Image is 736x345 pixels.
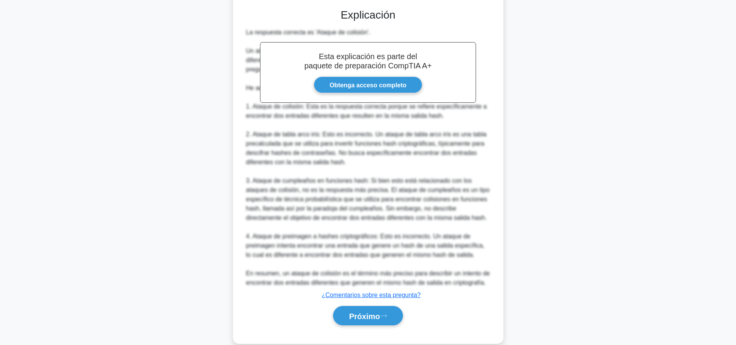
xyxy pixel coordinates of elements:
font: Próximo [349,312,380,320]
font: 1. Ataque de colisión: Esta es la respuesta correcta porque se refiere específicamente a encontra... [246,103,487,119]
font: La respuesta correcta es 'Ataque de colisión'. [246,29,371,36]
font: En resumen, un ataque de colisión es el término más preciso para describir un intento de encontra... [246,270,490,286]
font: 3. Ataque de cumpleaños en funciones hash: Si bien esto está relacionado con los ataques de colis... [246,177,490,221]
button: Próximo [333,306,403,326]
font: Un ataque de colisión es un ataque criptográfico que busca encontrar dos entradas diferentes que ... [246,48,474,73]
font: He aquí por qué esta respuesta es correcta y las demás no: [246,85,410,91]
font: 2. Ataque de tabla arco iris: Esto es incorrecto. Un ataque de tabla arco iris es una tabla preca... [246,131,487,165]
a: Obtenga acceso completo [314,76,422,93]
font: Explicación [341,9,396,21]
font: 4. Ataque de preimagen a hashes criptográficos: Esto es incorrecto. Un ataque de preimagen intent... [246,233,484,258]
a: ¿Comentarios sobre esta pregunta? [321,292,420,298]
